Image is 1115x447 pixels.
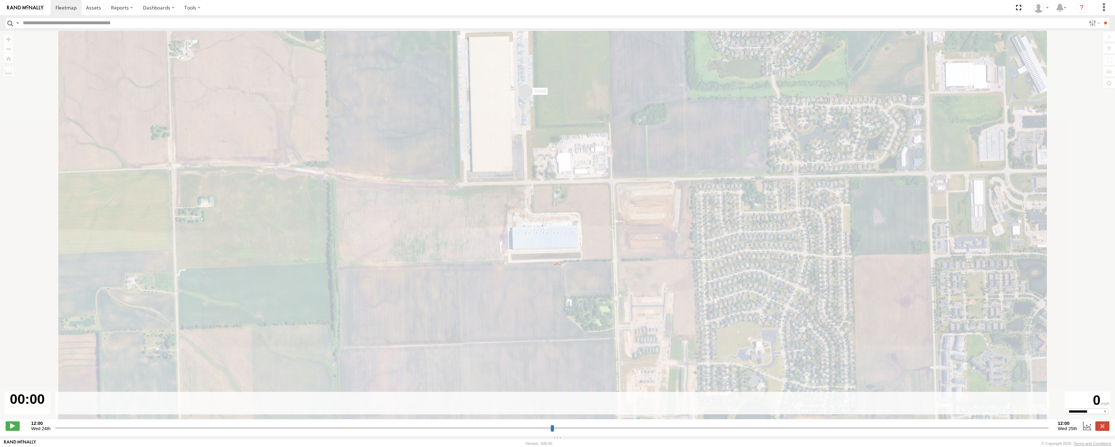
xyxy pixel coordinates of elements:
[1074,441,1111,446] a: Terms and Conditions
[15,18,20,28] label: Search Query
[1058,426,1077,431] span: Wed 25th
[1086,18,1101,28] label: Search Filter Options
[31,421,51,426] strong: 12:00
[4,440,36,447] a: Visit our Website
[7,5,44,10] img: rand-logo.svg
[1076,2,1087,13] i: ?
[1031,2,1051,13] div: Miky Transport
[6,421,20,430] label: Play/Stop
[526,441,552,446] div: Version: 306.00
[31,426,51,431] span: Wed 24th
[1058,421,1077,426] strong: 12:00
[1066,393,1109,408] div: 0
[1095,421,1109,430] label: Close
[1041,441,1111,446] div: © Copyright 2025 -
